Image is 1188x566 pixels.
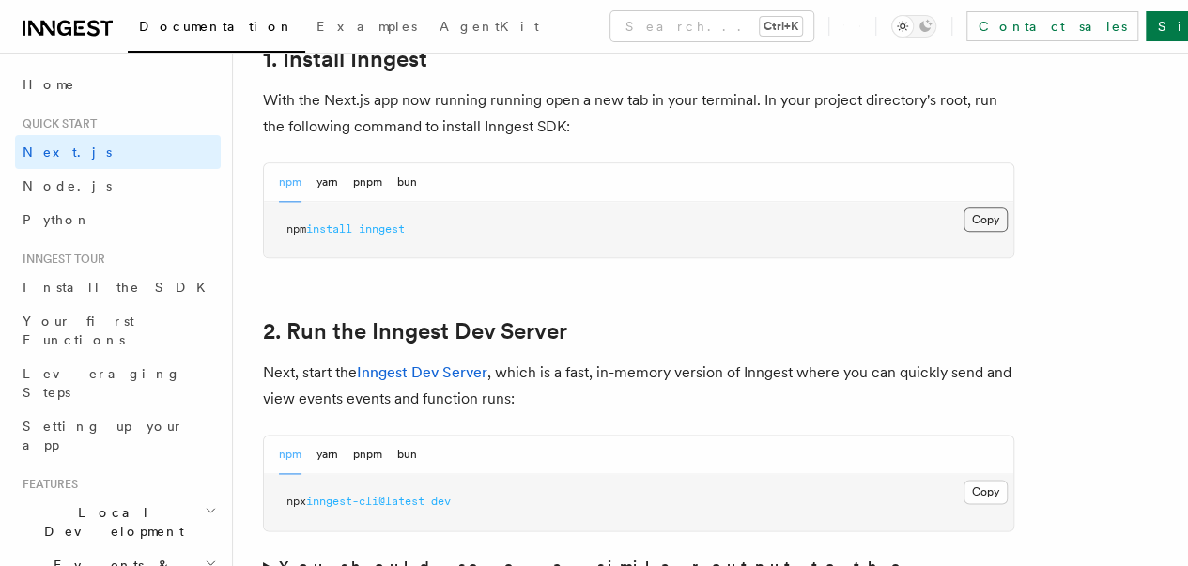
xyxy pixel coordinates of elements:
button: pnpm [353,436,382,474]
a: Python [15,203,221,237]
button: Copy [964,207,1008,232]
span: Quick start [15,116,97,131]
span: Node.js [23,178,112,193]
span: npx [286,495,306,508]
span: AgentKit [440,19,539,34]
button: bun [397,163,417,202]
span: install [306,222,352,236]
button: bun [397,436,417,474]
a: 2. Run the Inngest Dev Server [263,318,567,344]
button: Toggle dark mode [891,15,936,38]
a: Home [15,68,221,101]
a: AgentKit [428,6,550,51]
a: Next.js [15,135,221,169]
span: Python [23,212,91,227]
button: npm [279,436,301,474]
a: Setting up your app [15,409,221,462]
a: 1. Install Inngest [263,46,427,72]
a: Documentation [128,6,305,53]
button: yarn [316,436,338,474]
span: Leveraging Steps [23,366,181,400]
a: Inngest Dev Server [357,363,487,381]
button: Local Development [15,496,221,548]
a: Install the SDK [15,270,221,304]
button: pnpm [353,163,382,202]
span: Setting up your app [23,419,184,452]
span: Install the SDK [23,280,217,295]
span: npm [286,222,306,236]
button: yarn [316,163,338,202]
a: Node.js [15,169,221,203]
button: Copy [964,480,1008,504]
button: npm [279,163,301,202]
p: Next, start the , which is a fast, in-memory version of Inngest where you can quickly send and vi... [263,359,1014,412]
span: Features [15,477,78,492]
kbd: Ctrl+K [760,17,802,36]
p: With the Next.js app now running running open a new tab in your terminal. In your project directo... [263,87,1014,140]
span: Documentation [139,19,294,34]
span: Home [23,75,75,94]
span: inngest-cli@latest [306,495,424,508]
span: Your first Functions [23,314,134,347]
a: Leveraging Steps [15,357,221,409]
a: Examples [305,6,428,51]
a: Contact sales [966,11,1138,41]
span: Inngest tour [15,252,105,267]
span: Local Development [15,503,205,541]
span: Next.js [23,145,112,160]
span: inngest [359,222,405,236]
span: Examples [316,19,417,34]
button: Search...Ctrl+K [610,11,813,41]
a: Your first Functions [15,304,221,357]
span: dev [431,495,451,508]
